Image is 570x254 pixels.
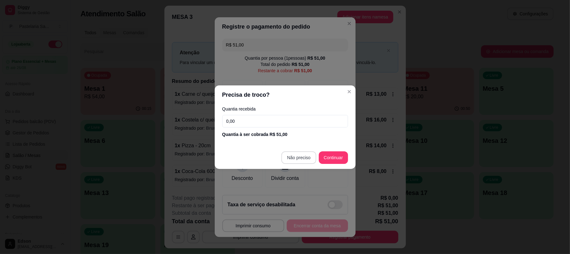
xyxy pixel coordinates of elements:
[222,131,348,138] div: Quantia à ser cobrada R$ 51,00
[222,107,348,111] label: Quantia recebida
[215,85,356,104] header: Precisa de troco?
[344,87,354,97] button: Close
[281,151,316,164] button: Não preciso
[319,151,348,164] button: Continuar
